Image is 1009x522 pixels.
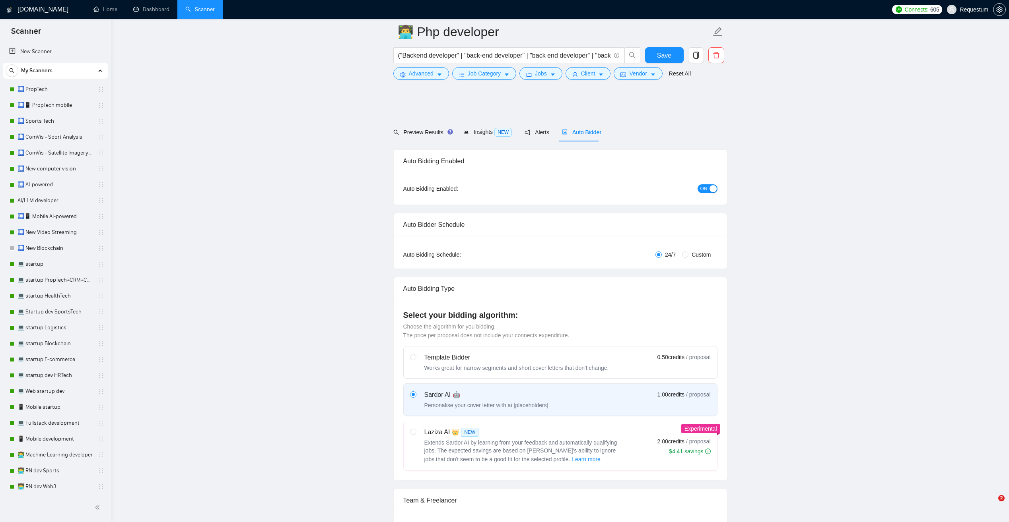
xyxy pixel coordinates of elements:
span: holder [98,134,104,140]
span: bars [459,72,465,77]
span: setting [400,72,406,77]
button: barsJob Categorycaret-down [452,67,516,80]
span: info-circle [614,53,619,58]
span: / proposal [686,353,710,361]
div: Personalise your cover letter with ai [placeholders] [424,401,548,409]
button: Save [645,47,684,63]
span: holder [98,356,104,363]
a: 💻 startup [17,256,93,272]
span: user [572,72,578,77]
iframe: Intercom live chat [982,495,1001,514]
span: holder [98,150,104,156]
a: 👨‍💻 Machine Learning developer [17,447,93,463]
span: holder [98,309,104,315]
span: / proposal [686,391,710,398]
a: 🛄📱 PropTech mobile [17,97,93,113]
span: Choose the algorithm for you bidding. The price per proposal does not include your connects expen... [403,323,570,338]
a: dashboardDashboard [133,6,169,13]
a: 📱 Mobile startup [17,399,93,415]
li: New Scanner [3,44,108,60]
span: holder [98,293,104,299]
button: setting [993,3,1006,16]
span: Learn more [572,455,601,464]
span: caret-down [504,72,509,77]
span: double-left [95,503,103,511]
span: Connects: [905,5,929,14]
span: holder [98,197,104,204]
a: 💻 Startup dev SportsTech [17,304,93,320]
div: Auto Bidder Schedule [403,213,717,236]
a: homeHome [93,6,117,13]
span: holder [98,182,104,188]
span: Experimental [684,425,717,432]
span: holder [98,261,104,267]
input: Search Freelance Jobs... [398,50,610,60]
span: holder [98,468,104,474]
span: NEW [461,428,478,437]
a: AI/LLM developer [17,193,93,209]
span: area-chart [463,129,469,135]
span: user [949,7,955,12]
span: search [6,68,18,73]
a: 🛄 New computer vision [17,161,93,177]
a: 👨‍💻 RN dev Sports [17,463,93,479]
button: folderJobscaret-down [519,67,562,80]
div: Template Bidder [424,353,609,362]
a: 💻 startup HealthTech [17,288,93,304]
span: NEW [494,128,512,137]
button: search [6,64,18,77]
a: 🛄 New Blockchain [17,240,93,256]
span: search [393,130,399,135]
a: 🛄 AI-powered [17,177,93,193]
a: 🛄📱 Mobile AI-powered [17,209,93,224]
span: 👑 [451,427,459,437]
button: settingAdvancedcaret-down [393,67,449,80]
a: 🛄 PropTech [17,81,93,97]
img: upwork-logo.png [896,6,902,13]
span: Scanner [5,25,47,42]
span: holder [98,166,104,172]
span: holder [98,102,104,108]
span: info-circle [705,449,711,454]
div: Laziza AI [424,427,623,437]
a: 🛄 ComVis - Satellite Imagery Analysis [17,145,93,161]
span: holder [98,372,104,379]
span: edit [713,27,723,37]
button: delete [708,47,724,63]
span: Extends Sardor AI by learning from your feedback and automatically qualifying jobs. The expected ... [424,439,617,462]
button: Laziza AI NEWExtends Sardor AI by learning from your feedback and automatically qualifying jobs. ... [572,454,601,464]
div: Works great for narrow segments and short cover letters that don't change. [424,364,609,372]
span: holder [98,118,104,124]
img: logo [7,4,12,16]
a: setting [993,6,1006,13]
span: Vendor [629,69,647,78]
span: ON [700,184,708,193]
a: 💻 startup Blockchain [17,336,93,352]
span: Alerts [525,129,549,135]
button: copy [688,47,704,63]
a: 🛄 ComVis - Sport Analysis [17,129,93,145]
span: holder [98,86,104,93]
span: 24/7 [662,250,679,259]
span: holder [98,452,104,458]
a: 📱 Mobile development [17,431,93,447]
a: 💻 startup Logistics [17,320,93,336]
div: Auto Bidding Type [403,277,717,300]
a: 💻 Fullstack development [17,415,93,431]
span: Preview Results [393,129,451,135]
span: Custom [688,250,714,259]
input: Scanner name... [398,22,711,42]
span: 2.00 credits [657,437,684,446]
span: Advanced [409,69,434,78]
span: holder [98,325,104,331]
a: New Scanner [9,44,102,60]
span: notification [525,130,530,135]
a: 💻 startup PropTech+CRM+Construction [17,272,93,288]
span: Insights [463,129,512,135]
a: 💻 startup E-commerce [17,352,93,367]
span: caret-down [650,72,656,77]
div: Auto Bidding Enabled: [403,184,508,193]
span: delete [709,52,724,59]
div: Sardor AI 🤖 [424,390,548,400]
